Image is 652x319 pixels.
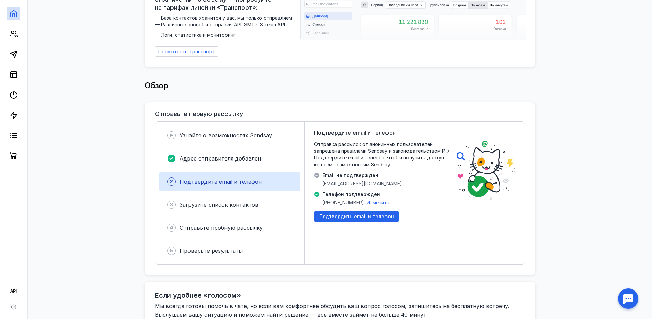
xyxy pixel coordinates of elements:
[180,224,263,231] span: Отправьте пробную рассылку
[180,247,243,254] span: Проверьте результаты
[180,155,261,162] span: Адрес отправителя добавлен
[155,291,241,299] h2: Если удобнее «голосом»
[180,178,262,185] span: Подтвердите email и телефон
[180,132,272,139] span: Узнайте о возможностях Sendsay
[170,201,173,208] span: 3
[314,129,396,137] span: Подтвердите email и телефон
[322,172,402,179] span: Email не подтвержден
[170,247,173,254] span: 5
[319,214,394,220] span: Подтвердить email и телефон
[158,49,215,55] span: Посмотреть Транспорт
[170,224,173,231] span: 4
[145,80,168,90] span: Обзор
[170,178,173,185] span: 2
[155,46,218,57] a: Посмотреть Транспорт
[314,211,399,222] button: Подтвердить email и телефон
[367,200,390,205] span: Изменить
[155,303,511,318] span: Мы всегда готовы помочь в чате, но если вам комфортнее обсудить ваш вопрос голосом, запишитесь на...
[322,199,364,206] span: [PHONE_NUMBER]
[457,141,515,200] img: poster
[314,141,450,168] span: Отправка рассылок от анонимных пользователей запрещена правилами Sendsay и законодательством РФ. ...
[322,180,402,187] span: [EMAIL_ADDRESS][DOMAIN_NAME]
[367,199,390,206] button: Изменить
[180,201,258,208] span: Загрузите список контактов
[155,111,243,117] h3: Отправьте первую рассылку
[322,191,390,198] span: Телефон подтвержден
[155,15,296,38] span: — База контактов хранится у вас, мы только отправляем — Различные способы отправки: API, SMTP, St...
